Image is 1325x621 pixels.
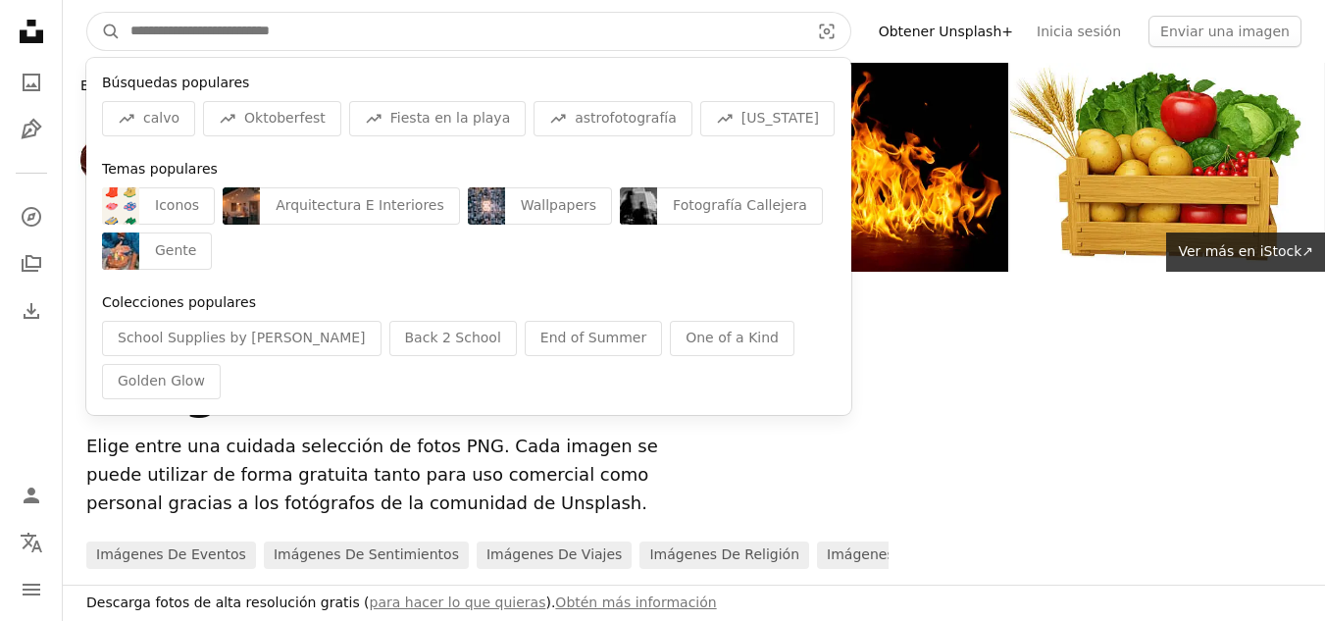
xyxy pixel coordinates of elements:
img: fire png burning flame Isolated on a black background [694,63,1008,272]
h1: Imágenes PNG [86,366,889,417]
span: calvo [143,109,179,129]
span: Colecciones populares [102,294,256,310]
div: Golden Glow [102,364,221,399]
span: Temas populares [102,161,218,177]
img: Caja de madera aislada llena de verduras y frutas de la cosecha [1010,63,1324,272]
div: One of a Kind [670,321,794,356]
span: Ver más en iStock ↗ [1178,243,1313,259]
form: Encuentra imágenes en todo el sitio [86,12,851,51]
a: Imágenes de Sentimientos [264,542,469,569]
img: premium_photo-1712935548320-c5b82b36984f [102,233,139,270]
img: photo-1758846182916-2450a664ccd9 [468,187,505,225]
a: para hacer lo que quieras [370,595,546,610]
button: Buscar en Unsplash [87,13,121,50]
button: Menú [12,570,51,609]
span: Fiesta en la playa [390,109,510,129]
img: premium_vector-1753107438975-30d50abb6869 [102,187,139,225]
a: Explora imágenes premium en iStock|20 % de descuento en iStock↗ [63,63,571,110]
button: Idioma [12,523,51,562]
a: Colecciones [12,244,51,284]
img: premium_photo-1686167978316-e075293442bf [223,187,260,225]
a: Imágenes de eventos [86,542,256,569]
div: Fotografía Callejera [657,187,823,225]
span: Búsquedas populares [102,75,249,90]
button: Búsqueda visual [803,13,850,50]
a: Imágenes de viajes [477,542,632,569]
h3: Descarga fotos de alta resolución gratis ( ). [86,594,717,613]
div: Back 2 School [389,321,517,356]
div: Arquitectura E Interiores [260,187,460,225]
div: Elige entre una cuidada selección de fotos PNG. Cada imagen se puede utilizar de forma gratuita t... [86,433,683,517]
div: School Supplies by [PERSON_NAME] [102,321,382,356]
span: Explora imágenes premium en iStock | [80,78,342,93]
span: [US_STATE] [741,109,819,129]
div: Iconos [139,187,215,225]
a: Ver más en iStock↗ [1166,233,1325,272]
div: 20 % de descuento en iStock ↗ [75,75,559,98]
a: Explorar [12,197,51,236]
div: Wallpapers [505,187,612,225]
img: Fútbol Americano Aislado Primer Plano Detallado [63,63,377,272]
a: Obtén más información [555,595,716,610]
span: Oktoberfest [244,109,326,129]
a: Inicia sesión [1025,16,1133,47]
div: Gente [139,233,212,270]
a: Imágenes de religión [639,542,809,569]
a: Ilustraciones [12,110,51,149]
a: Fotos [12,63,51,102]
button: Enviar una imagen [1148,16,1301,47]
a: Historial de descargas [12,291,51,331]
img: premium_photo-1728498509310-23faa8d96510 [620,187,657,225]
span: astrofotografía [575,109,677,129]
a: Iniciar sesión / Registrarse [12,476,51,515]
a: Obtener Unsplash+ [867,16,1025,47]
a: Imágenes deportivas [817,542,983,569]
a: Inicio — Unsplash [12,12,51,55]
div: End of Summer [525,321,662,356]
